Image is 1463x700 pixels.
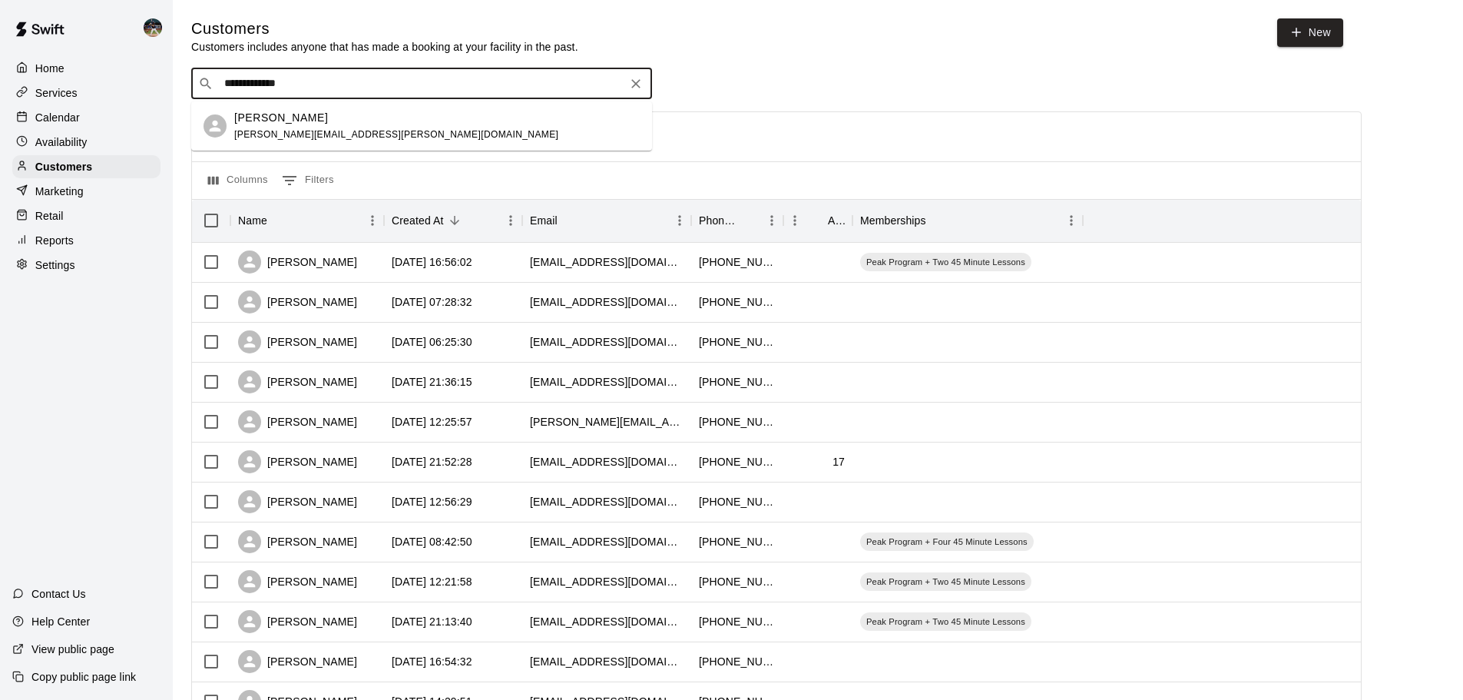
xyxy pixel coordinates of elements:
[392,454,472,469] div: 2025-08-27 21:52:28
[806,210,828,231] button: Sort
[238,290,357,314] div: [PERSON_NAME]
[230,199,384,242] div: Name
[35,110,80,125] p: Calendar
[691,199,783,242] div: Phone Number
[832,454,845,469] div: 17
[860,256,1031,268] span: Peak Program + Two 45 Minute Lessons
[860,253,1031,271] div: Peak Program + Two 45 Minute Lessons
[392,334,472,350] div: 2025-09-09 06:25:30
[392,294,472,310] div: 2025-09-09 07:28:32
[530,199,558,242] div: Email
[625,73,647,95] button: Clear
[760,209,783,232] button: Menu
[238,530,357,553] div: [PERSON_NAME]
[12,180,161,203] a: Marketing
[234,129,558,140] span: [PERSON_NAME][EMAIL_ADDRESS][PERSON_NAME][DOMAIN_NAME]
[35,85,78,101] p: Services
[699,614,776,629] div: +14064318083
[12,106,161,129] a: Calendar
[238,450,357,473] div: [PERSON_NAME]
[238,610,357,633] div: [PERSON_NAME]
[204,114,227,138] div: Camden Butler
[558,210,579,231] button: Sort
[852,199,1083,242] div: Memberships
[35,208,64,224] p: Retail
[699,654,776,669] div: +14064391203
[699,374,776,390] div: +12059831254
[530,534,684,549] div: nbrilz@mt.gov
[699,494,776,509] div: +13144131920
[699,454,776,469] div: +14064752999
[12,254,161,277] a: Settings
[392,494,472,509] div: 2025-08-27 12:56:29
[35,233,74,248] p: Reports
[530,614,684,629] div: ssteen@servprohelenagreatfalls.com
[12,131,161,154] div: Availability
[530,254,684,270] div: paloro16104@gmail.com
[1277,18,1343,47] a: New
[530,294,684,310] div: jbleile01@yahoo.com
[141,12,173,43] div: Nolan Gilbert
[35,159,92,174] p: Customers
[699,294,776,310] div: +14064910986
[12,81,161,105] a: Services
[31,669,136,685] p: Copy public page link
[860,532,1034,551] div: Peak Program + Four 45 Minute Lessons
[392,534,472,549] div: 2025-08-27 08:42:50
[699,414,776,430] div: +14064597354
[35,184,84,199] p: Marketing
[238,490,357,513] div: [PERSON_NAME]
[860,615,1031,628] span: Peak Program + Two 45 Minute Lessons
[860,536,1034,548] span: Peak Program + Four 45 Minute Lessons
[31,586,86,602] p: Contact Us
[530,574,684,589] div: friendlys03@gmail.com
[1060,209,1083,232] button: Menu
[278,168,338,193] button: Show filters
[860,199,926,242] div: Memberships
[238,650,357,673] div: [PERSON_NAME]
[530,454,684,469] div: madijoemmert@gmail.com
[392,574,472,589] div: 2025-08-24 12:21:58
[238,410,357,433] div: [PERSON_NAME]
[392,254,472,270] div: 2025-09-09 16:56:02
[191,68,652,99] div: Search customers by name or email
[267,210,289,231] button: Sort
[828,199,845,242] div: Age
[530,654,684,669] div: lundstromsteff@mac.com
[31,642,114,657] p: View public page
[191,39,578,55] p: Customers includes anyone that has made a booking at your facility in the past.
[926,210,948,231] button: Sort
[668,209,691,232] button: Menu
[860,612,1031,631] div: Peak Program + Two 45 Minute Lessons
[238,250,357,274] div: [PERSON_NAME]
[392,414,472,430] div: 2025-09-01 12:25:57
[392,374,472,390] div: 2025-09-08 21:36:15
[238,199,267,242] div: Name
[31,614,90,629] p: Help Center
[499,209,522,232] button: Menu
[35,134,88,150] p: Availability
[191,18,578,39] h5: Customers
[699,574,776,589] div: +14064315898
[530,414,684,430] div: jonathon.s.butler@gmail.com
[699,334,776,350] div: +14062084264
[444,210,465,231] button: Sort
[783,209,806,232] button: Menu
[35,257,75,273] p: Settings
[144,18,162,37] img: Nolan Gilbert
[238,570,357,593] div: [PERSON_NAME]
[392,199,444,242] div: Created At
[739,210,760,231] button: Sort
[361,209,384,232] button: Menu
[12,155,161,178] a: Customers
[860,572,1031,591] div: Peak Program + Two 45 Minute Lessons
[522,199,691,242] div: Email
[783,199,852,242] div: Age
[12,229,161,252] a: Reports
[530,374,684,390] div: smothermanx5@gmail.com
